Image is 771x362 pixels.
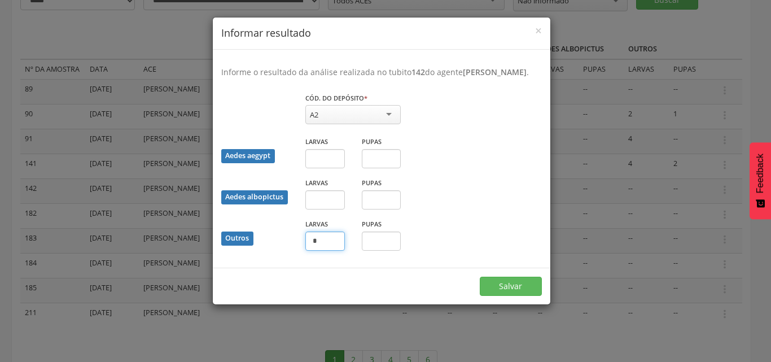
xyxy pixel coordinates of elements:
[221,67,542,78] p: Informe o resultado da análise realizada no tubito do agente .
[305,137,328,146] label: Larvas
[480,277,542,296] button: Salvar
[463,67,527,77] b: [PERSON_NAME]
[535,25,542,37] button: Close
[310,110,318,120] div: A2
[305,178,328,187] label: Larvas
[411,67,425,77] b: 142
[221,26,542,41] h4: Informar resultado
[362,178,382,187] label: Pupas
[221,149,275,163] div: Aedes aegypt
[221,232,253,246] div: Outros
[305,220,328,229] label: Larvas
[305,94,367,103] label: Cód. do depósito
[755,154,765,193] span: Feedback
[221,190,288,204] div: Aedes albopictus
[535,23,542,38] span: ×
[362,137,382,146] label: Pupas
[362,220,382,229] label: Pupas
[750,142,771,219] button: Feedback - Mostrar pesquisa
